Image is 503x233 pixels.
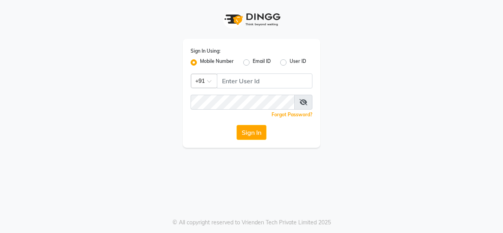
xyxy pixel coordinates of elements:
[237,125,266,140] button: Sign In
[290,58,306,67] label: User ID
[191,48,220,55] label: Sign In Using:
[217,73,312,88] input: Username
[253,58,271,67] label: Email ID
[200,58,234,67] label: Mobile Number
[191,95,295,110] input: Username
[272,112,312,117] a: Forgot Password?
[220,8,283,31] img: logo1.svg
